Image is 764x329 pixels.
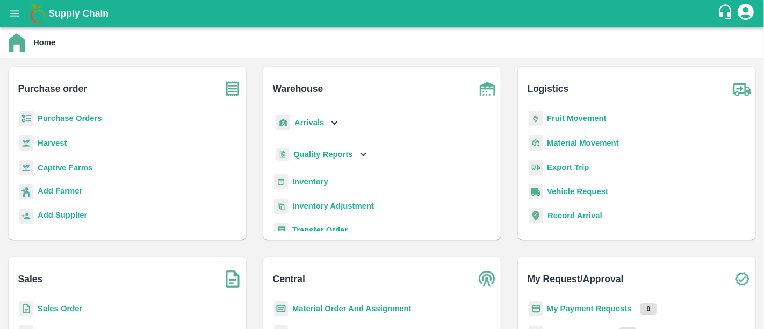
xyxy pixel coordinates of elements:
b: Sales [18,271,43,287]
b: My Request/Approval [528,271,624,287]
img: whArrival [276,115,290,131]
a: Fruit Movement [547,114,607,123]
img: purchase [219,75,246,102]
img: home [9,33,25,52]
b: Add Supplier [38,211,87,219]
div: Arrivals [274,111,341,135]
img: supplier [19,209,33,224]
a: Supply Chain [48,6,717,21]
b: Central [273,271,305,287]
a: Material Order And Assignment [292,304,412,313]
p: 0 [640,303,657,315]
b: Warehouse [273,81,323,96]
a: Inventory [292,177,328,186]
img: check [729,266,755,292]
img: centralMaterial [274,301,288,317]
a: Add Farmer [38,185,82,199]
img: recordArrival [529,208,543,223]
img: material [529,135,543,151]
b: Add Farmer [38,187,82,195]
img: payment [529,301,543,317]
a: Transfer Order [292,226,348,234]
b: Logistics [528,81,569,96]
div: customer-support [717,4,736,23]
a: Record Arrival [547,211,602,220]
b: Home [33,38,55,47]
div: Quality Reports [274,144,369,166]
a: Captive Farms [38,163,92,172]
img: reciept [19,111,33,126]
img: fruit [529,111,543,126]
img: harvest [19,160,33,176]
div: account of current user [736,2,755,25]
b: Supply Chain [48,8,109,19]
b: Arrivals [294,118,324,127]
img: farmer [19,184,33,200]
img: whTransfer [274,223,288,238]
a: Inventory Adjustment [292,202,374,210]
img: qualityReport [276,148,289,161]
a: Export Trip [547,163,589,171]
a: Material Movement [547,139,619,147]
button: open drawer [2,1,27,26]
b: Quality Reports [293,150,353,159]
img: warehouse [474,75,501,102]
img: logo [27,3,48,24]
a: My Payment Requests [547,304,632,313]
img: sales [19,301,33,317]
img: harvest [19,135,33,151]
img: central [474,266,501,292]
img: delivery [529,160,543,175]
a: Vehicle Request [547,187,608,196]
img: soSales [219,266,246,292]
a: Harvest [38,139,67,147]
img: inventory [274,198,288,214]
a: Sales Order [38,304,82,313]
b: Purchase order [18,81,87,96]
img: whInventory [274,174,288,190]
a: Purchase Orders [38,114,102,123]
img: vehicle [529,184,543,199]
img: truck [729,75,755,102]
a: Add Supplier [38,209,87,224]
